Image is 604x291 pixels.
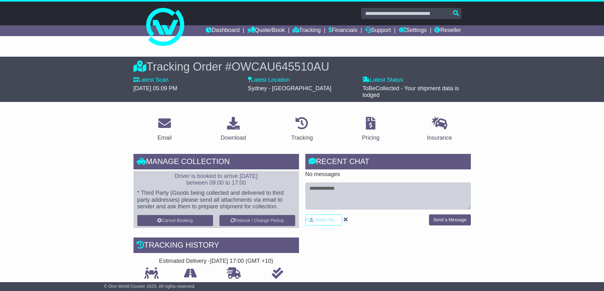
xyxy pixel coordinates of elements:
span: OWCAU645510AU [231,60,329,73]
a: Pricing [358,115,384,144]
div: Manage collection [133,154,299,171]
a: Download [217,115,250,144]
button: Rebook / Change Pickup [219,215,295,226]
div: Insurance [427,134,452,142]
a: Quote/Book [247,25,285,36]
a: Insurance [423,115,456,144]
a: Email [153,115,176,144]
span: © One World Courier 2025. All rights reserved. [104,284,196,289]
div: [DATE] 17:00 (GMT +10) [210,258,273,265]
div: Estimated Delivery - [133,258,299,265]
a: Reseller [434,25,461,36]
span: ToBeCollected - Your shipment data is lodged [362,85,459,98]
div: Tracking history [133,237,299,255]
a: Tracking [293,25,321,36]
label: Latest Status [362,77,403,84]
span: [DATE] 05:09 PM [133,85,178,92]
span: Sydney - [GEOGRAPHIC_DATA] [248,85,331,92]
p: Driver is booked to arrive [DATE] between 09:00 to 17:00 [137,173,295,187]
a: Financials [328,25,357,36]
a: Settings [399,25,427,36]
label: Latest Scan [133,77,169,84]
button: Send a Message [429,214,471,225]
div: Pricing [362,134,380,142]
a: Tracking [287,115,317,144]
p: No messages [305,171,471,178]
p: * Third Party (Goods being collected and delivered to third party addresses) please send all atta... [137,190,295,210]
a: Dashboard [206,25,240,36]
a: Support [365,25,391,36]
div: Download [221,134,246,142]
div: RECENT CHAT [305,154,471,171]
button: Cancel Booking [137,215,213,226]
div: Tracking Order # [133,60,471,73]
div: Email [157,134,172,142]
label: Latest Location [248,77,290,84]
div: Tracking [291,134,313,142]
